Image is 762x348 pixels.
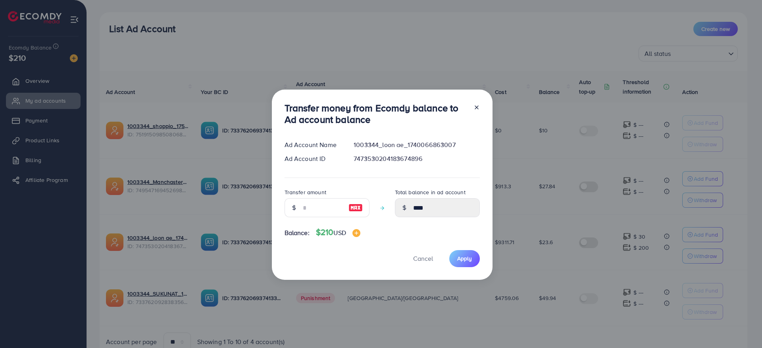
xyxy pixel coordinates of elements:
h4: $210 [316,228,360,237]
div: Ad Account Name [278,140,348,149]
label: Transfer amount [285,188,326,196]
span: Apply [457,254,472,262]
img: image [348,203,363,212]
span: Balance: [285,228,310,237]
span: Cancel [413,254,433,263]
div: 1003344_loon ae_1740066863007 [347,140,486,149]
label: Total balance in ad account [395,188,466,196]
button: Apply [449,250,480,267]
h3: Transfer money from Ecomdy balance to Ad account balance [285,102,467,125]
img: image [352,229,360,237]
div: Ad Account ID [278,154,348,163]
button: Cancel [403,250,443,267]
iframe: Chat [728,312,756,342]
div: 7473530204183674896 [347,154,486,163]
span: USD [333,228,346,237]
